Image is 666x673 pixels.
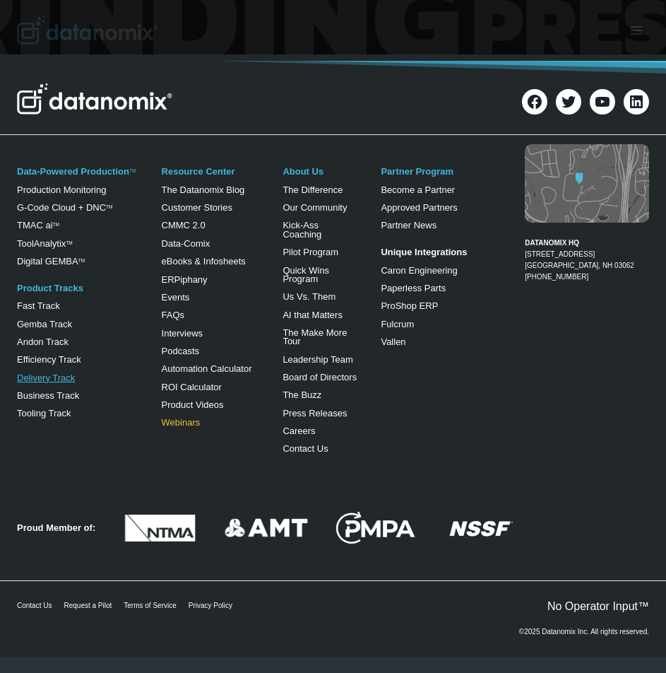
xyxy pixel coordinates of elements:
[283,354,353,365] a: Leadership Team
[283,166,323,177] a: About Us
[283,390,321,400] a: The Buzz
[17,390,79,401] a: Business Track
[381,319,414,329] a: Fulcrum
[17,238,66,249] a: ToolAnalytix
[162,166,235,177] a: Resource Center
[547,600,649,612] a: No Operator Input™
[17,373,75,383] a: Delivery Track
[283,372,357,382] a: Board of Directors
[283,291,335,302] a: Us Vs. Them
[17,354,81,365] a: Efficiency Track
[66,240,72,245] a: TM
[17,602,52,609] a: Contact Us
[381,220,436,230] a: Partner News
[106,204,112,209] sup: TM
[283,265,329,284] a: Quick Wins Program
[227,1,273,13] span: Last Name
[162,399,224,410] a: Product Videos
[162,185,245,195] a: The Datanomix Blog
[17,319,72,329] a: Gemba Track
[227,175,282,187] span: State/Region
[381,185,455,195] a: Become a Partner
[519,628,649,636] p: ©2025 Datanomix Inc. All rights reserved.
[283,408,347,419] a: Press Releases
[162,382,222,392] a: ROI Calculator
[162,220,206,230] a: CMMC 2.0
[192,315,238,325] a: Privacy Policy
[525,144,649,223] img: Datanomix map image
[381,247,467,257] strong: Unique Integrations
[381,265,457,276] a: Caron Engineering
[129,168,136,173] a: TM
[53,222,59,227] sup: TM
[17,408,71,419] a: Tooling Track
[64,602,112,609] a: Request a Pilot
[283,327,347,346] a: The Make More Tour
[283,220,321,239] a: Kick-Ass Coaching
[78,258,85,263] sup: TM
[162,274,208,285] a: ERPiphany
[158,315,179,325] a: Terms
[17,522,95,533] strong: Proud Member of:
[381,202,457,213] a: Approved Partners
[17,202,112,213] a: G-Code Cloud + DNCTM
[381,166,453,177] a: Partner Program
[162,310,185,320] a: FAQs
[17,185,106,195] a: Production Monitoring
[162,363,252,374] a: Automation Calculator
[162,238,210,249] a: Data-Comix
[283,185,343,195] a: The Difference
[17,83,172,115] img: Datanomix Logo
[381,300,438,311] a: ProShop ERP
[283,443,328,454] a: Contact Us
[162,256,246,267] a: eBooks & Infosheets
[283,247,338,257] a: Pilot Program
[162,417,201,428] a: Webinars
[17,166,129,177] a: Data-Powered Production
[162,292,190,303] a: Events
[525,226,649,283] figcaption: [PHONE_NUMBER]
[17,256,85,267] a: Digital GEMBATM
[525,239,579,247] strong: DATANOMIX HQ
[162,202,232,213] a: Customer Stories
[381,283,446,293] a: Paperless Parts
[227,59,291,71] span: Phone number
[124,602,176,609] a: Terms of Service
[17,283,83,293] a: Product Tracks
[283,310,343,320] a: AI that Matters
[17,336,69,347] a: Andon Track
[283,426,315,436] a: Careers
[283,202,347,213] a: Our Community
[189,602,232,609] a: Privacy Policy
[525,250,634,269] a: [STREET_ADDRESS][GEOGRAPHIC_DATA], NH 03062
[381,336,405,347] a: Vallen
[162,346,199,356] a: Podcasts
[162,328,203,339] a: Interviews
[17,300,60,311] a: Fast Track
[17,220,59,230] a: TMAC aiTM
